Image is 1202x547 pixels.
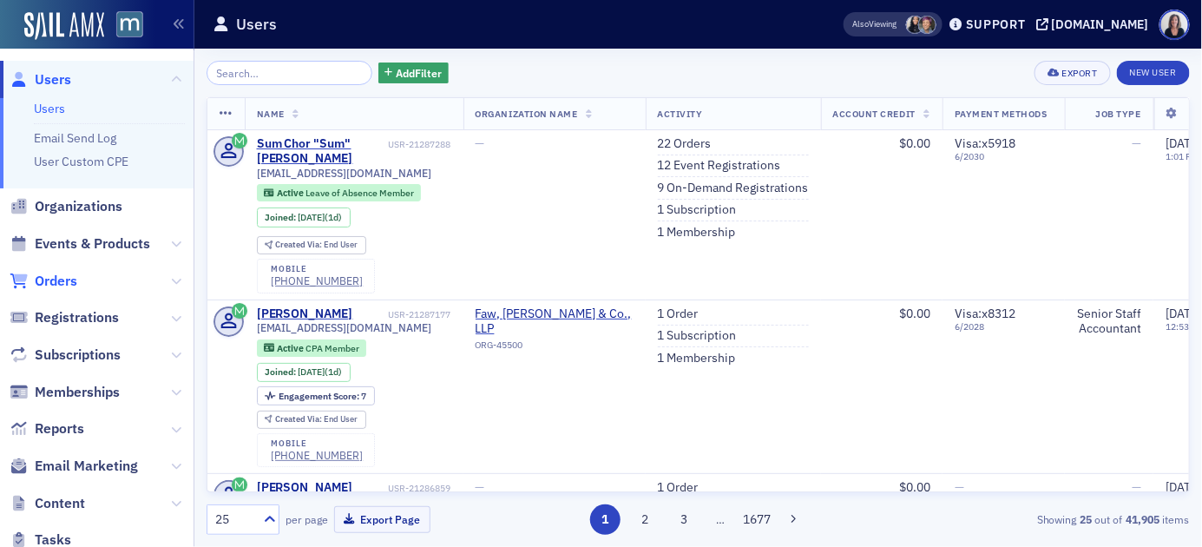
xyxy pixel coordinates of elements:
a: [PERSON_NAME] [257,306,353,322]
span: Created Via : [275,239,324,250]
span: Visa : x5918 [955,135,1015,151]
div: (1d) [298,212,342,223]
a: Reports [10,419,84,438]
time: 1:01 PM [1166,150,1199,162]
button: 2 [630,504,660,535]
span: [DATE] [298,366,325,378]
span: Active [277,187,305,199]
div: ORG-45500 [476,339,634,357]
span: [DATE] [298,211,325,223]
span: Organization Name [476,108,578,120]
a: Sum Chor "Sum" [PERSON_NAME] [257,136,386,167]
a: Events & Products [10,234,150,254]
span: 6 / 2030 [955,151,1053,162]
button: 1677 [742,504,772,535]
a: View Homepage [104,11,143,41]
a: 9 On-Demand Registrations [658,181,809,196]
button: 3 [669,504,700,535]
button: [DOMAIN_NAME] [1036,18,1155,30]
span: Subscriptions [35,346,121,365]
a: 1 Order [658,306,699,322]
span: Content [35,494,85,513]
span: Payment Methods [955,108,1048,120]
span: $0.00 [899,479,930,495]
a: [PERSON_NAME] [257,480,353,496]
div: End User [275,415,358,425]
span: Events & Products [35,234,150,254]
span: Memberships [35,383,120,402]
img: SailAMX [24,12,104,40]
div: Active: Active: CPA Member [257,339,367,357]
div: USR-21286859 [356,483,451,494]
a: Users [34,101,65,116]
span: Account Credit [833,108,916,120]
div: Senior Staff Accountant [1077,306,1141,337]
a: Faw, [PERSON_NAME] & Co., LLP [476,306,634,337]
div: Created Via: End User [257,236,366,254]
span: Tyra Washington [906,16,924,34]
strong: 41,905 [1123,511,1163,527]
div: Support [966,16,1026,32]
a: 22 Orders [658,136,712,152]
span: Reports [35,419,84,438]
div: mobile [271,264,363,274]
label: per page [286,511,328,527]
span: — [1132,135,1141,151]
div: [DOMAIN_NAME] [1052,16,1149,32]
span: Organizations [35,197,122,216]
a: User Custom CPE [34,154,128,169]
button: AddFilter [378,63,450,84]
div: 25 [215,511,253,529]
span: Add Filter [396,65,442,81]
a: 1 Subscription [658,202,737,218]
div: Joined: 2025-08-28 00:00:00 [257,208,351,227]
span: Viewing [853,18,897,30]
span: Name [257,108,285,120]
div: USR-21287177 [356,309,451,320]
span: Faw, Casson & Co., LLP [476,306,634,337]
span: — [476,479,485,495]
span: $0.00 [899,306,930,321]
div: [PHONE_NUMBER] [271,449,363,462]
span: $0.00 [899,135,930,151]
span: — [1132,479,1141,495]
a: New User [1117,61,1190,85]
span: Created Via : [275,413,324,425]
span: Job Type [1096,108,1141,120]
div: Export [1062,69,1098,78]
span: Leave of Absence Member [305,187,414,199]
a: Subscriptions [10,346,121,365]
button: Export [1035,61,1110,85]
a: [PHONE_NUMBER] [271,274,363,287]
a: Email Marketing [10,457,138,476]
span: 6 / 2028 [955,321,1053,333]
div: Engagement Score: 7 [257,386,375,405]
span: Activity [658,108,703,120]
a: Memberships [10,383,120,402]
span: Orders [35,272,77,291]
img: SailAMX [116,11,143,38]
a: Active CPA Member [264,342,358,353]
input: Search… [207,61,372,85]
a: Registrations [10,308,119,327]
a: Content [10,494,85,513]
span: [DATE] [1166,479,1201,495]
span: Active [277,342,305,354]
span: [EMAIL_ADDRESS][DOMAIN_NAME] [257,321,432,334]
button: Export Page [334,506,430,533]
div: 7 [279,392,366,401]
a: Email Send Log [34,130,116,146]
h1: Users [236,14,277,35]
a: Organizations [10,197,122,216]
span: Email Marketing [35,457,138,476]
span: CPA Member [305,342,359,354]
a: Users [10,70,71,89]
a: 12 Event Registrations [658,158,781,174]
button: 1 [590,504,621,535]
span: Joined : [265,212,298,223]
